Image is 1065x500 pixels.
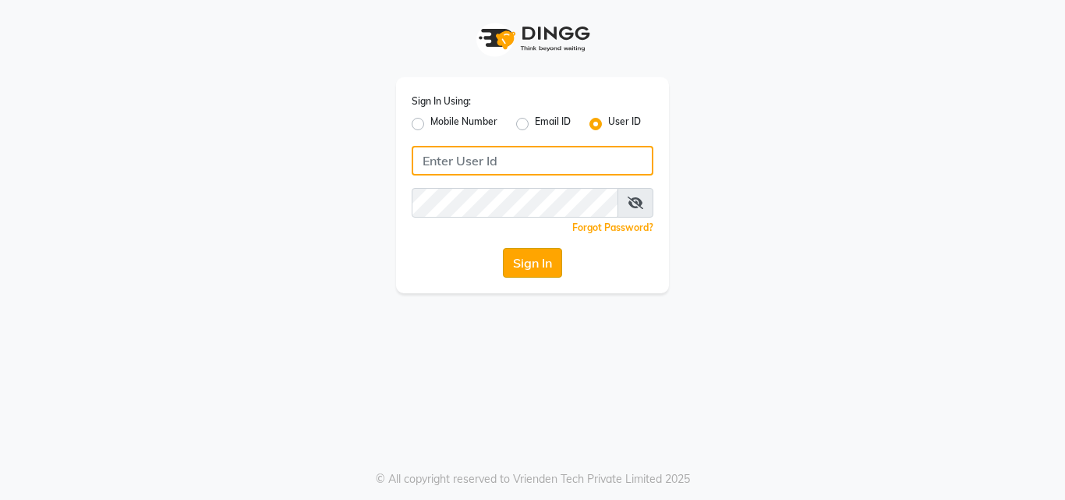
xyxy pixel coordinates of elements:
[503,248,562,278] button: Sign In
[412,94,471,108] label: Sign In Using:
[470,16,595,62] img: logo1.svg
[412,146,653,176] input: Username
[608,115,641,133] label: User ID
[535,115,571,133] label: Email ID
[430,115,497,133] label: Mobile Number
[412,188,618,218] input: Username
[572,222,653,233] a: Forgot Password?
